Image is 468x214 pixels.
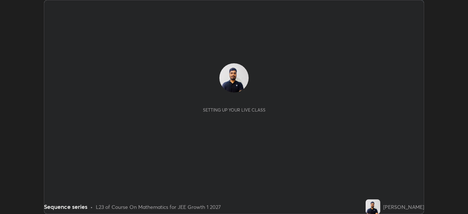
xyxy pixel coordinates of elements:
[90,203,93,211] div: •
[44,202,87,211] div: Sequence series
[383,203,424,211] div: [PERSON_NAME]
[219,63,249,93] img: 0425db9b9d434dbfb647facdce28cd27.jpg
[203,107,265,113] div: Setting up your live class
[366,199,380,214] img: 0425db9b9d434dbfb647facdce28cd27.jpg
[96,203,221,211] div: L23 of Course On Mathematics for JEE Growth 1 2027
